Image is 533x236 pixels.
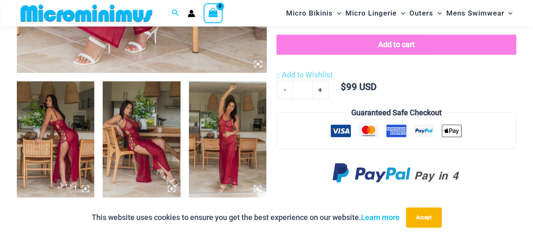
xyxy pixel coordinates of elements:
a: Account icon link [188,10,195,17]
span: Outers [409,3,433,24]
a: OutersMenu ToggleMenu Toggle [407,3,444,24]
a: Mens SwimwearMenu ToggleMenu Toggle [444,3,514,24]
a: - [276,81,292,98]
a: Micro BikinisMenu ToggleMenu Toggle [284,3,343,24]
a: Search icon link [172,8,179,19]
img: Pursuit Ruby Red 5840 Dress [189,81,266,198]
img: Pursuit Ruby Red 5840 Dress [17,81,94,198]
button: Accept [406,207,442,228]
img: MM SHOP LOGO FLAT [17,4,156,23]
img: Pursuit Ruby Red 5840 Dress [103,81,180,198]
a: Micro LingerieMenu ToggleMenu Toggle [343,3,407,24]
span: Micro Bikinis [286,3,333,24]
a: Add to Wishlist [276,69,332,81]
span: Menu Toggle [333,3,341,24]
span: Micro Lingerie [345,3,397,24]
span: Mens Swimwear [446,3,504,24]
input: Product quantity [292,81,312,98]
legend: Guaranteed Safe Checkout [348,106,445,119]
a: Learn more [361,213,400,222]
a: + [313,81,329,98]
span: Menu Toggle [433,3,442,24]
a: View Shopping Cart, empty [204,3,223,23]
button: Add to cart [276,34,516,55]
span: $ [341,82,346,92]
span: Menu Toggle [397,3,405,24]
p: This website uses cookies to ensure you get the best experience on our website. [92,211,400,224]
span: Add to Wishlist [282,70,333,79]
bdi: 99 USD [341,82,377,92]
nav: Site Navigation [283,1,516,25]
span: Menu Toggle [504,3,512,24]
